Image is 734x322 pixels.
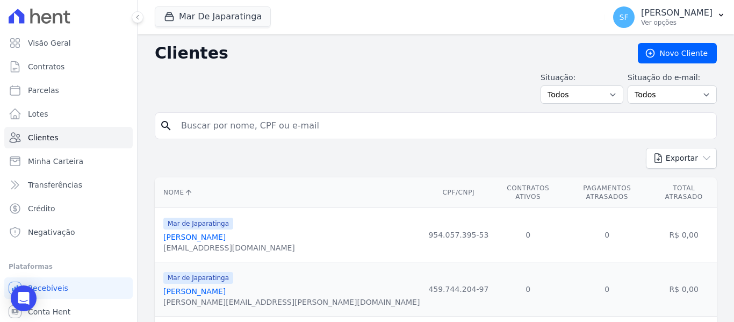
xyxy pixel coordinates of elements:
[651,208,717,262] td: R$ 0,00
[28,109,48,119] span: Lotes
[28,85,59,96] span: Parcelas
[28,283,68,294] span: Recebíveis
[605,2,734,32] button: SF [PERSON_NAME] Ver opções
[155,177,424,208] th: Nome
[4,174,133,196] a: Transferências
[493,262,563,317] td: 0
[155,44,621,63] h2: Clientes
[28,38,71,48] span: Visão Geral
[163,287,226,296] a: [PERSON_NAME]
[163,297,420,307] div: [PERSON_NAME][EMAIL_ADDRESS][PERSON_NAME][DOMAIN_NAME]
[28,180,82,190] span: Transferências
[175,115,712,137] input: Buscar por nome, CPF ou e-mail
[424,208,493,262] td: 954.057.395-53
[651,177,717,208] th: Total Atrasado
[541,72,623,83] label: Situação:
[4,56,133,77] a: Contratos
[4,198,133,219] a: Crédito
[28,156,83,167] span: Minha Carteira
[651,262,717,317] td: R$ 0,00
[4,277,133,299] a: Recebíveis
[4,32,133,54] a: Visão Geral
[641,18,713,27] p: Ver opções
[424,177,493,208] th: CPF/CNPJ
[163,218,233,230] span: Mar de Japaratinga
[11,285,37,311] div: Open Intercom Messenger
[28,306,70,317] span: Conta Hent
[493,177,563,208] th: Contratos Ativos
[155,6,271,27] button: Mar De Japaratinga
[424,262,493,317] td: 459.744.204-97
[160,119,172,132] i: search
[563,177,651,208] th: Pagamentos Atrasados
[4,127,133,148] a: Clientes
[638,43,717,63] a: Novo Cliente
[563,208,651,262] td: 0
[4,103,133,125] a: Lotes
[9,260,128,273] div: Plataformas
[28,227,75,238] span: Negativação
[28,203,55,214] span: Crédito
[563,262,651,317] td: 0
[641,8,713,18] p: [PERSON_NAME]
[28,61,64,72] span: Contratos
[620,13,629,21] span: SF
[163,242,295,253] div: [EMAIL_ADDRESS][DOMAIN_NAME]
[163,272,233,284] span: Mar de Japaratinga
[628,72,717,83] label: Situação do e-mail:
[4,221,133,243] a: Negativação
[28,132,58,143] span: Clientes
[4,151,133,172] a: Minha Carteira
[4,80,133,101] a: Parcelas
[163,233,226,241] a: [PERSON_NAME]
[646,148,717,169] button: Exportar
[493,208,563,262] td: 0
